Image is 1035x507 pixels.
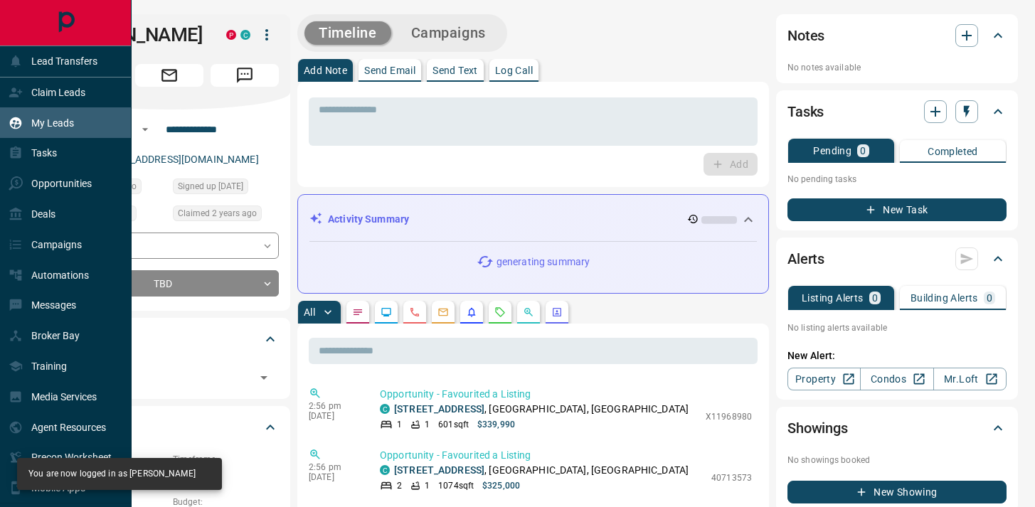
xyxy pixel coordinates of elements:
p: 1 [425,479,430,492]
p: , [GEOGRAPHIC_DATA], [GEOGRAPHIC_DATA] [394,402,689,417]
h2: Alerts [787,247,824,270]
p: 2 [397,479,402,492]
p: No pending tasks [787,169,1007,190]
svg: Opportunities [523,306,534,318]
p: generating summary [497,255,590,269]
p: Send Text [432,65,478,75]
div: You are now logged in as [PERSON_NAME] [28,462,196,486]
p: Opportunity - Favourited a Listing [380,387,752,402]
div: Tags [60,322,279,356]
button: New Task [787,198,1007,221]
div: Criteria [60,410,279,444]
div: property.ca [226,30,236,40]
h1: [PERSON_NAME] [60,23,205,46]
p: 601 sqft [438,418,469,431]
p: X11968980 [706,410,752,423]
p: 1074 sqft [438,479,474,492]
p: Opportunity - Favourited a Listing [380,448,752,463]
p: New Alert: [787,348,1007,363]
svg: Listing Alerts [466,306,477,318]
p: Activity Summary [328,212,409,227]
span: Signed up [DATE] [178,179,243,193]
p: Add Note [304,65,347,75]
span: Claimed 2 years ago [178,206,257,220]
p: 0 [987,293,992,303]
p: [DATE] [309,411,359,421]
a: Mr.Loft [933,368,1007,390]
button: Open [254,368,274,388]
div: condos.ca [380,404,390,414]
svg: Requests [494,306,506,318]
span: Email [135,64,203,87]
div: Thu May 04 2023 [173,206,279,225]
p: [DATE] [309,472,359,482]
p: $325,000 [482,479,520,492]
svg: Agent Actions [551,306,563,318]
p: 2:56 pm [309,462,359,472]
button: Campaigns [397,21,500,45]
p: $339,990 [477,418,515,431]
p: Building Alerts [911,293,978,303]
a: [EMAIL_ADDRESS][DOMAIN_NAME] [98,154,259,165]
div: Activity Summary [309,206,757,233]
h2: Showings [787,417,848,439]
div: TBD [60,270,279,297]
a: Property [787,368,861,390]
a: [STREET_ADDRESS] [394,403,484,415]
h2: Tasks [787,100,824,123]
div: Thu May 04 2023 [173,178,279,198]
button: Timeline [304,21,391,45]
svg: Lead Browsing Activity [381,306,392,318]
div: Showings [787,411,1007,445]
p: , [GEOGRAPHIC_DATA], [GEOGRAPHIC_DATA] [394,463,689,478]
p: All [304,307,315,317]
p: Completed [928,146,978,156]
p: No listing alerts available [787,321,1007,334]
svg: Notes [352,306,363,318]
p: 2:56 pm [309,401,359,411]
span: Message [211,64,279,87]
svg: Emails [437,306,449,318]
div: condos.ca [240,30,250,40]
p: 0 [872,293,878,303]
h2: Notes [787,24,824,47]
p: No showings booked [787,454,1007,466]
p: 0 [860,146,866,156]
p: No notes available [787,61,1007,74]
a: [STREET_ADDRESS] [394,464,484,476]
p: Send Email [364,65,415,75]
div: Alerts [787,242,1007,276]
p: 1 [397,418,402,431]
a: Condos [860,368,933,390]
p: Timeframe: [173,453,279,466]
svg: Calls [409,306,420,318]
p: 40713573 [711,471,752,484]
p: Pending [813,146,851,156]
div: condos.ca [380,465,390,475]
div: Tasks [787,95,1007,129]
p: 1 [425,418,430,431]
button: New Showing [787,481,1007,503]
p: Listing Alerts [802,293,864,303]
div: Notes [787,18,1007,53]
button: Open [137,121,154,138]
p: Log Call [495,65,533,75]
